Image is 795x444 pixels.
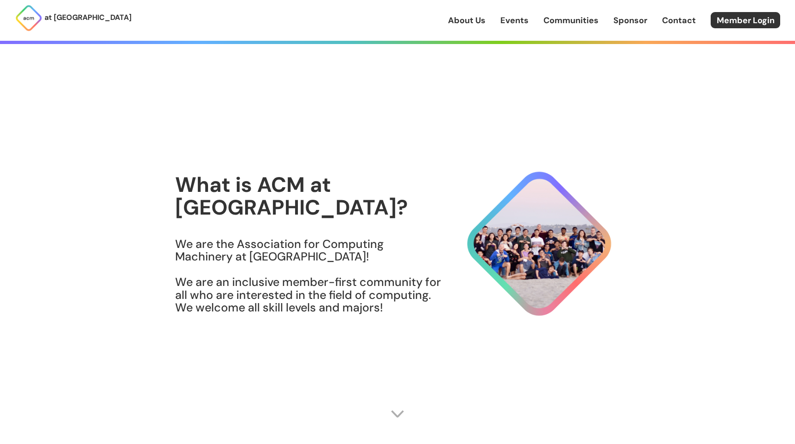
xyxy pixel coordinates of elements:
[15,4,132,32] a: at [GEOGRAPHIC_DATA]
[500,14,529,26] a: Events
[543,14,599,26] a: Communities
[15,4,43,32] img: ACM Logo
[613,14,647,26] a: Sponsor
[711,12,780,28] a: Member Login
[391,407,404,421] img: Scroll Arrow
[175,238,442,314] h3: We are the Association for Computing Machinery at [GEOGRAPHIC_DATA]! We are an inclusive member-f...
[448,14,486,26] a: About Us
[175,173,442,219] h1: What is ACM at [GEOGRAPHIC_DATA]?
[44,12,132,24] p: at [GEOGRAPHIC_DATA]
[442,163,620,324] img: About Hero Image
[662,14,696,26] a: Contact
